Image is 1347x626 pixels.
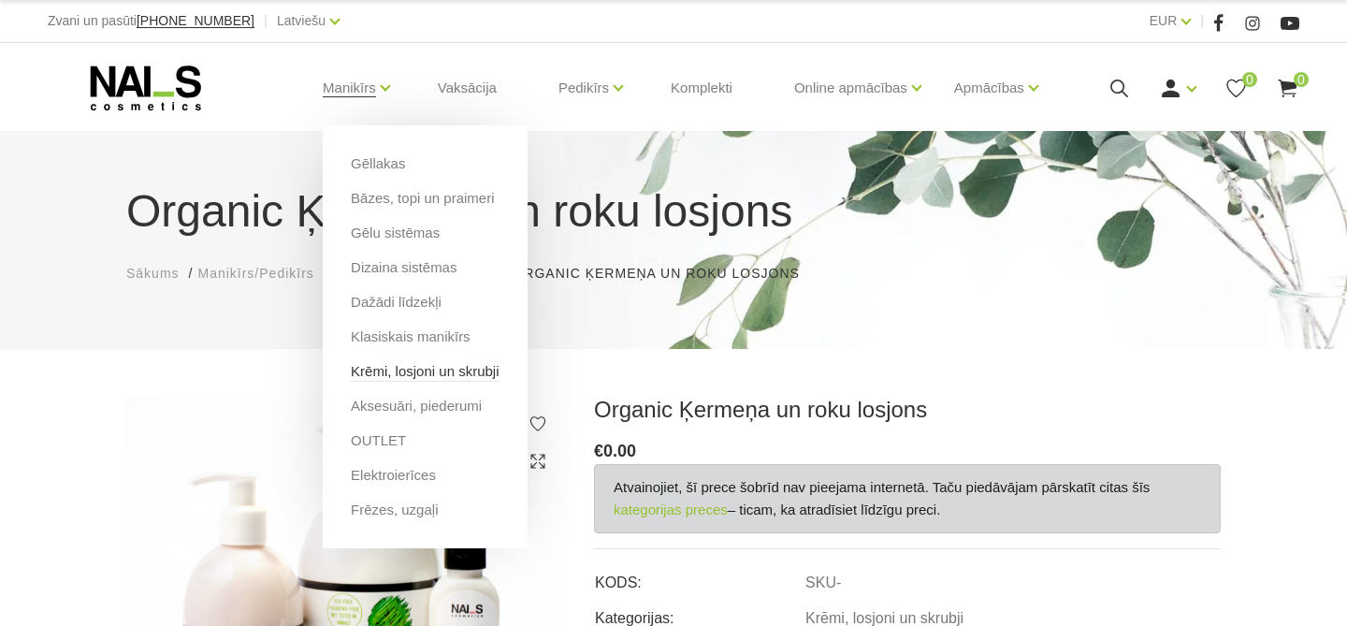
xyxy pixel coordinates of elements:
a: Dizaina sistēmas [351,257,456,278]
span: Sākums [126,266,180,281]
span: € [594,442,603,460]
td: KODS: [594,559,804,594]
a: Dažādi līdzekļi [351,292,442,313]
a: Sākums [126,264,180,284]
a: Vaksācija [423,43,512,133]
a: 0 [1224,77,1248,100]
a: Latviešu [277,9,326,32]
a: Klasiskais manikīrs [351,327,471,347]
span: 0.00 [603,442,636,460]
a: Bāzes, topi un praimeri [351,188,494,209]
a: Manikīrs [323,51,376,125]
h1: Organic Ķermeņa un roku losjons [126,178,1221,245]
div: Zvani un pasūti [48,9,254,33]
a: Apmācības [954,51,1024,125]
li: Organic Ķermeņa un roku losjons [513,264,818,284]
span: 0 [1242,72,1257,87]
span: 0 [1294,72,1309,87]
span: | [264,9,268,33]
div: Atvainojiet, šī prece šobrīd nav pieejama internetā. Taču piedāvājam pārskatīt citas šīs – ticam,... [594,464,1221,533]
a: SKU- [805,575,841,591]
a: 0 [1276,77,1299,100]
a: Gēllakas [351,153,405,174]
a: Krēmi, losjoni un skrubji [351,361,499,382]
a: Komplekti [656,43,747,133]
h3: Organic Ķermeņa un roku losjons [594,396,1221,424]
span: [PHONE_NUMBER] [137,13,254,28]
a: Aksesuāri, piederumi [351,396,482,416]
a: Pedikīrs [558,51,609,125]
a: Manikīrs/Pedikīrs [197,264,313,284]
a: Gēlu sistēmas [351,223,440,243]
a: kategorijas preces [614,499,728,521]
a: OUTLET [351,430,406,451]
a: Elektroierīces [351,465,436,486]
a: Online apmācības [794,51,907,125]
a: [PHONE_NUMBER] [137,14,254,28]
a: Frēzes, uzgaļi [351,500,438,520]
span: | [1200,9,1204,33]
span: Manikīrs/Pedikīrs [197,266,313,281]
a: EUR [1150,9,1178,32]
